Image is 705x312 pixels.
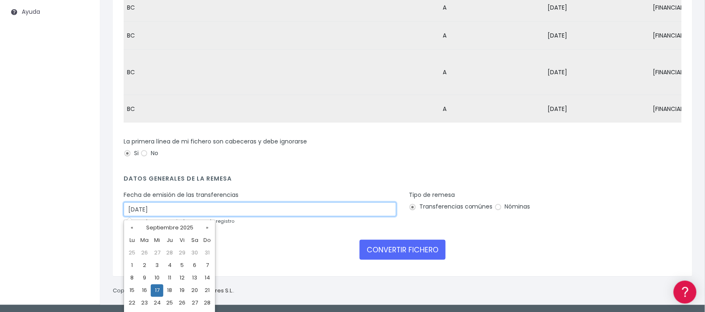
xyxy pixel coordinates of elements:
td: A [439,22,545,50]
td: 25 [163,297,176,309]
td: BC [124,22,229,50]
td: [DATE] [545,95,650,123]
td: 18 [163,284,176,297]
td: A [439,95,545,123]
td: [DATE] [545,22,650,50]
td: 17 [151,284,163,297]
label: La primera línea de mi fichero son cabeceras y debe ignorarse [124,137,307,146]
td: [DATE] [545,50,650,95]
button: CONVERTIR FICHERO [360,240,446,260]
td: 28 [163,247,176,259]
th: Ju [163,234,176,247]
td: A [439,50,545,95]
th: Sa [188,234,201,247]
td: 15 [126,284,138,297]
label: No [140,149,158,158]
td: 5 [176,259,188,272]
th: « [126,222,138,234]
td: 10 [151,272,163,284]
th: Lu [126,234,138,247]
a: POWERED BY ENCHANT [115,240,161,248]
td: 19 [176,284,188,297]
h4: Datos generales de la remesa [124,175,682,186]
td: 29 [176,247,188,259]
td: 20 [188,284,201,297]
td: 25 [126,247,138,259]
th: Mi [151,234,163,247]
th: » [201,222,213,234]
td: BC [124,50,229,95]
td: 27 [151,247,163,259]
label: Fecha de emisión de las transferencias [124,191,238,199]
td: 21 [201,284,213,297]
div: Facturación [8,166,159,174]
th: Vi [176,234,188,247]
label: Si [124,149,139,158]
td: BC [124,95,229,123]
th: Ma [138,234,151,247]
div: Información general [8,58,159,66]
p: Copyright © 2025 . [113,287,234,295]
td: 4 [163,259,176,272]
td: 24 [151,297,163,309]
a: Ayuda [4,3,96,21]
td: 11 [163,272,176,284]
td: 23 [138,297,151,309]
a: API [8,213,159,226]
td: 8 [126,272,138,284]
th: Do [201,234,213,247]
td: 28 [201,297,213,309]
span: Ayuda [22,8,40,16]
div: Programadores [8,200,159,208]
td: 30 [188,247,201,259]
a: Perfiles de empresas [8,144,159,157]
td: 7 [201,259,213,272]
button: Contáctanos [8,223,159,238]
label: Nóminas [495,202,530,211]
td: 26 [138,247,151,259]
td: 16 [138,284,151,297]
td: 13 [188,272,201,284]
td: 22 [126,297,138,309]
td: 9 [138,272,151,284]
a: Información general [8,71,159,84]
div: Convertir ficheros [8,92,159,100]
a: Problemas habituales [8,118,159,131]
td: 14 [201,272,213,284]
td: 1 [126,259,138,272]
td: 27 [188,297,201,309]
td: 3 [151,259,163,272]
a: Formatos [8,106,159,118]
label: Transferencias comúnes [409,202,493,211]
td: 26 [176,297,188,309]
td: 31 [201,247,213,259]
label: Tipo de remesa [409,191,455,199]
a: Videotutoriales [8,131,159,144]
td: 6 [188,259,201,272]
a: General [8,179,159,192]
small: en caso de que no se incluya en cada registro [124,218,234,224]
td: 2 [138,259,151,272]
th: Septiembre 2025 [138,222,201,234]
td: 12 [176,272,188,284]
